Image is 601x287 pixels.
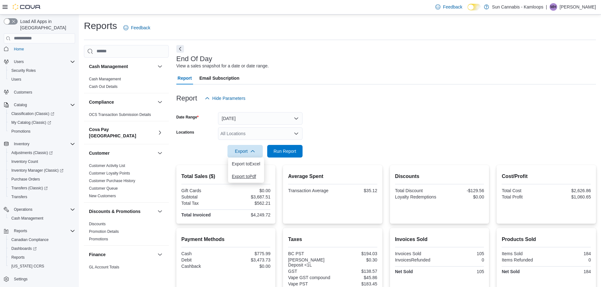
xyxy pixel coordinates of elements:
[11,129,31,134] span: Promotions
[11,88,75,96] span: Customers
[181,251,225,256] div: Cash
[84,220,169,245] div: Discounts & Promotions
[441,269,484,274] div: 105
[227,251,270,256] div: $775.99
[89,272,116,277] span: GL Transactions
[550,3,557,11] div: Mitch Horsman
[6,214,78,223] button: Cash Management
[89,63,128,70] h3: Cash Management
[181,188,225,193] div: Gift Cards
[551,3,557,11] span: MH
[288,173,377,180] h2: Average Spent
[6,192,78,201] button: Transfers
[227,257,270,262] div: $3,473.73
[156,63,164,70] button: Cash Management
[267,145,303,158] button: Run Report
[1,44,78,54] button: Home
[294,131,299,136] button: Open list of options
[11,150,53,155] span: Adjustments (Classic)
[9,254,75,261] span: Reports
[9,193,30,201] a: Transfers
[9,110,57,118] a: Classification (Classic)
[9,167,66,174] a: Inventory Manager (Classic)
[9,236,51,244] a: Canadian Compliance
[548,257,591,262] div: 0
[11,186,48,191] span: Transfers (Classic)
[9,149,55,157] a: Adjustments (Classic)
[9,110,75,118] span: Classification (Classic)
[89,193,116,198] span: New Customers
[181,257,225,262] div: Debit
[9,175,43,183] a: Purchase Orders
[156,149,164,157] button: Customer
[288,257,331,267] div: [PERSON_NAME] Deposit <1L
[1,205,78,214] button: Operations
[6,244,78,253] a: Dashboards
[14,141,29,146] span: Inventory
[232,161,260,166] span: Export to Excel
[288,281,331,286] div: Vape PST
[121,21,153,34] a: Feedback
[89,150,155,156] button: Customer
[89,63,155,70] button: Cash Management
[441,194,484,199] div: $0.00
[288,269,331,274] div: GST
[228,170,264,183] button: Export toPdf
[502,251,545,256] div: Items Sold
[502,269,520,274] strong: Net Sold
[9,67,38,74] a: Security Roles
[9,262,47,270] a: [US_STATE] CCRS
[89,251,155,258] button: Finance
[181,264,225,269] div: Cashback
[9,215,75,222] span: Cash Management
[11,206,75,213] span: Operations
[9,262,75,270] span: Washington CCRS
[9,184,75,192] span: Transfers (Classic)
[89,186,118,191] a: Customer Queue
[334,257,377,262] div: $0.30
[9,76,75,83] span: Users
[334,269,377,274] div: $138.57
[11,246,37,251] span: Dashboards
[227,188,270,193] div: $0.00
[492,3,544,11] p: Sun Cannabis - Kamloops
[199,72,239,84] span: Email Subscription
[6,127,78,136] button: Promotions
[334,251,377,256] div: $194.03
[6,184,78,192] a: Transfers (Classic)
[11,111,54,116] span: Classification (Classic)
[560,3,596,11] p: [PERSON_NAME]
[288,251,331,256] div: BC PST
[9,158,75,165] span: Inventory Count
[548,251,591,256] div: 184
[227,201,270,206] div: $562.21
[288,275,331,280] div: Vape GST compound
[11,140,75,148] span: Inventory
[89,273,116,277] a: GL Transactions
[89,163,125,168] span: Customer Activity List
[433,1,465,13] a: Feedback
[11,275,30,283] a: Settings
[6,75,78,84] button: Users
[395,188,438,193] div: Total Discount
[11,255,25,260] span: Reports
[1,57,78,66] button: Users
[9,119,75,126] span: My Catalog (Classic)
[89,178,135,183] span: Customer Purchase History
[11,101,75,109] span: Catalog
[228,158,264,170] button: Export toExcel
[11,194,27,199] span: Transfers
[218,112,303,125] button: [DATE]
[131,25,150,31] span: Feedback
[9,193,75,201] span: Transfers
[395,236,484,243] h2: Invoices Sold
[89,208,155,215] button: Discounts & Promotions
[6,157,78,166] button: Inventory Count
[9,158,41,165] a: Inventory Count
[395,194,438,199] div: Loyalty Redemptions
[6,253,78,262] button: Reports
[6,262,78,271] button: [US_STATE] CCRS
[89,194,116,198] a: New Customers
[9,67,75,74] span: Security Roles
[9,245,39,252] a: Dashboards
